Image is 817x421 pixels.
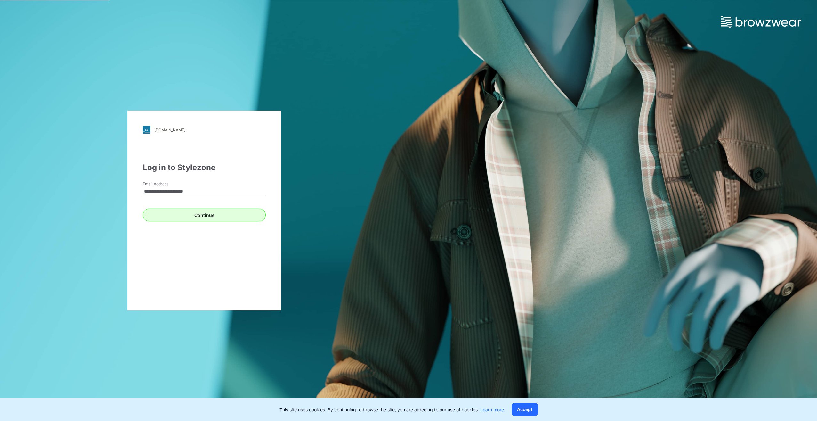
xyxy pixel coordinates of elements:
[512,403,538,416] button: Accept
[721,16,801,28] img: browzwear-logo.73288ffb.svg
[143,209,266,221] button: Continue
[143,126,266,134] a: [DOMAIN_NAME]
[279,406,504,413] p: This site uses cookies. By continuing to browse the site, you are agreeing to our use of cookies.
[480,407,504,412] a: Learn more
[143,162,266,173] div: Log in to Stylezone
[143,181,188,187] label: Email Address
[143,126,150,134] img: svg+xml;base64,PHN2ZyB3aWR0aD0iMjgiIGhlaWdodD0iMjgiIHZpZXdCb3g9IjAgMCAyOCAyOCIgZmlsbD0ibm9uZSIgeG...
[154,128,185,132] div: [DOMAIN_NAME]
